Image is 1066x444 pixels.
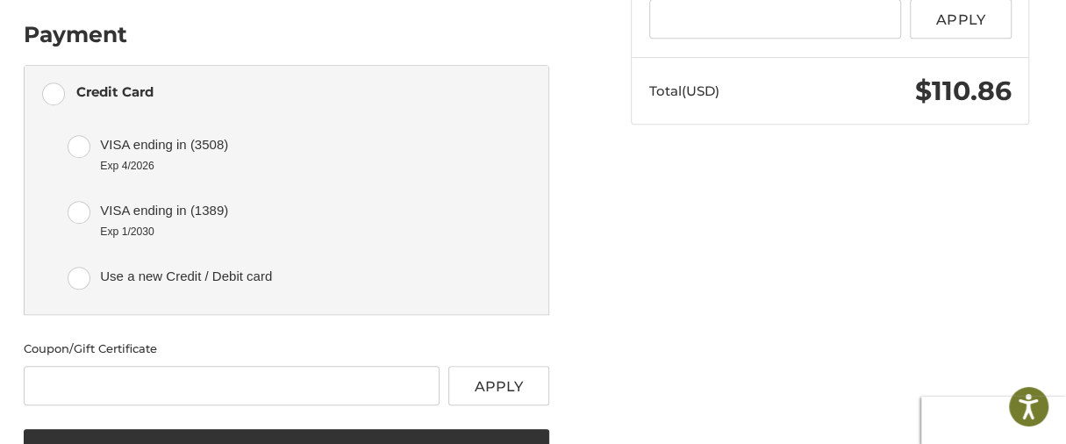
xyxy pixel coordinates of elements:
span: VISA ending in (3508) [100,130,512,159]
span: $110.86 [915,75,1012,107]
input: Gift Certificate or Coupon Code [24,366,440,405]
button: Apply [448,366,550,405]
span: Exp 1/2030 [100,225,512,239]
button: Open LiveChat chat widget [202,23,223,44]
p: We're away right now. Please check back later! [25,26,198,40]
span: Total (USD) [649,82,719,99]
div: Credit Card [76,77,154,106]
h2: Payment [24,21,127,48]
span: VISA ending in (1389) [100,196,512,225]
iframe: Google Customer Reviews [921,397,1066,444]
span: Use a new Credit / Debit card [100,261,512,290]
span: Exp 4/2026 [100,159,512,173]
div: Coupon/Gift Certificate [24,340,549,358]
